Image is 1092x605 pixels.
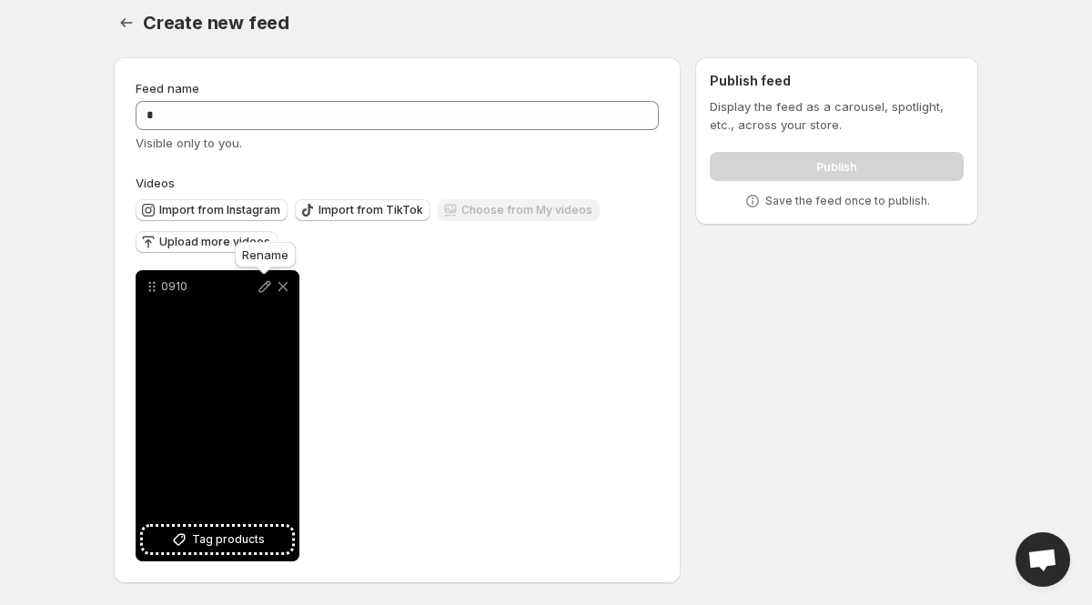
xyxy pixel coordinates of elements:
[114,10,139,35] button: Settings
[192,530,265,549] span: Tag products
[295,199,430,221] button: Import from TikTok
[136,231,278,253] button: Upload more videos
[318,203,423,217] span: Import from TikTok
[143,527,292,552] button: Tag products
[136,270,299,561] div: 0910Tag products
[765,194,930,208] p: Save the feed once to publish.
[1016,532,1070,587] div: Open chat
[136,136,242,150] span: Visible only to you.
[136,176,175,190] span: Videos
[143,12,289,34] span: Create new feed
[136,81,199,96] span: Feed name
[136,199,288,221] button: Import from Instagram
[161,279,256,294] p: 0910
[159,235,270,249] span: Upload more videos
[710,97,964,134] p: Display the feed as a carousel, spotlight, etc., across your store.
[710,72,964,90] h2: Publish feed
[159,203,280,217] span: Import from Instagram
